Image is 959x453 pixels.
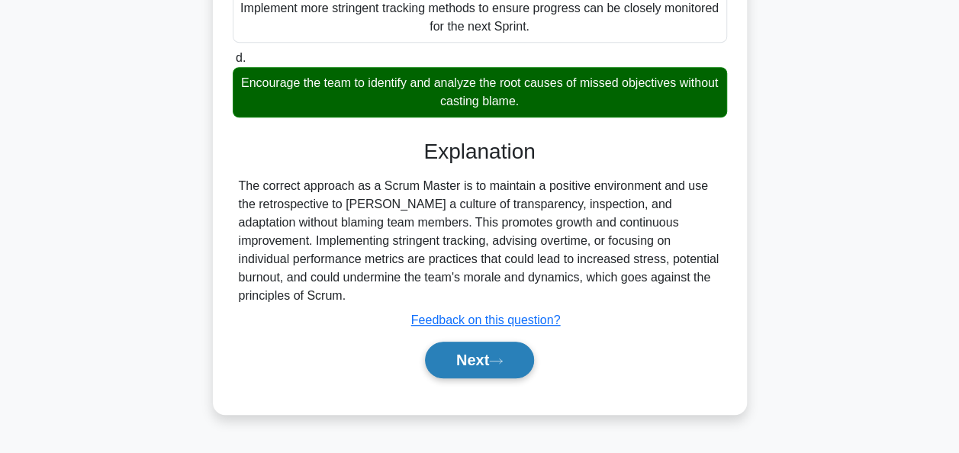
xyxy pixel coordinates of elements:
[242,139,718,165] h3: Explanation
[236,51,246,64] span: d.
[239,177,721,305] div: The correct approach as a Scrum Master is to maintain a positive environment and use the retrospe...
[411,313,561,326] a: Feedback on this question?
[425,342,534,378] button: Next
[233,67,727,117] div: Encourage the team to identify and analyze the root causes of missed objectives without casting b...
